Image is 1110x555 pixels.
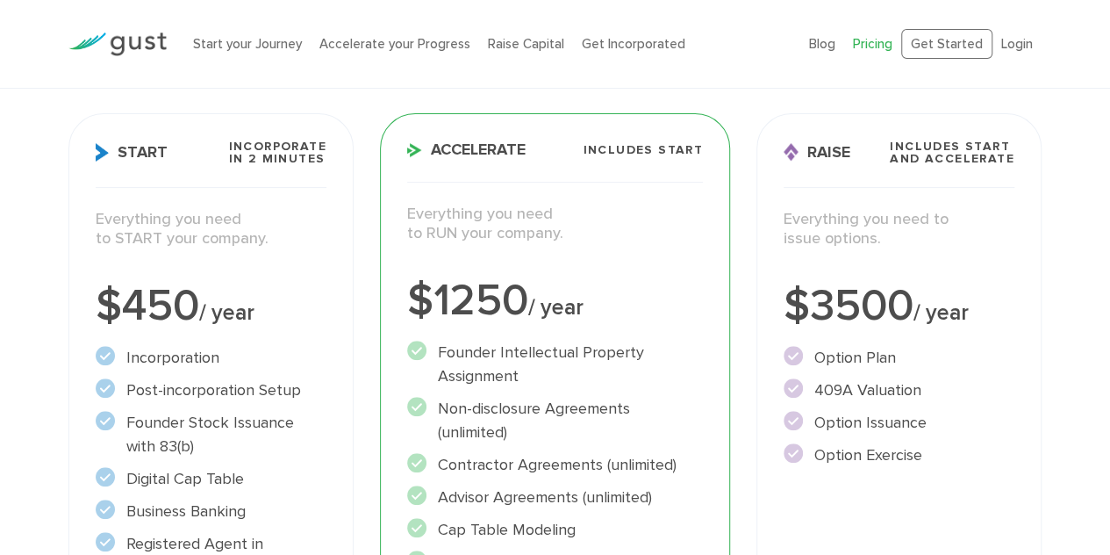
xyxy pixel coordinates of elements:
[583,144,703,156] span: Includes START
[890,141,1014,165] span: Includes START and ACCELERATE
[407,205,703,244] p: Everything you need to RUN your company.
[582,36,685,52] a: Get Incorporated
[96,500,326,523] li: Business Banking
[407,142,526,158] span: Accelerate
[407,453,703,477] li: Contractor Agreements (unlimited)
[784,411,1014,435] li: Option Issuance
[407,397,703,444] li: Non-disclosure Agreements (unlimited)
[96,467,326,491] li: Digital Cap Table
[407,518,703,542] li: Cap Table Modeling
[319,36,470,52] a: Accelerate your Progress
[228,141,326,165] span: Incorporate in 2 Minutes
[1001,36,1033,52] a: Login
[784,285,1014,328] div: $3500
[784,210,1014,249] p: Everything you need to issue options.
[853,36,892,52] a: Pricing
[784,346,1014,370] li: Option Plan
[407,279,703,323] div: $1250
[407,486,703,509] li: Advisor Agreements (unlimited)
[193,36,302,52] a: Start your Journey
[784,143,850,162] span: Raise
[68,32,167,56] img: Gust Logo
[199,299,254,326] span: / year
[784,143,798,162] img: Raise Icon
[784,443,1014,467] li: Option Exercise
[96,346,326,370] li: Incorporation
[407,341,703,388] li: Founder Intellectual Property Assignment
[784,378,1014,402] li: 409A Valuation
[96,285,326,328] div: $450
[488,36,564,52] a: Raise Capital
[901,29,992,60] a: Get Started
[809,36,835,52] a: Blog
[913,299,969,326] span: / year
[96,378,326,402] li: Post-incorporation Setup
[528,294,584,321] span: / year
[96,210,326,249] p: Everything you need to START your company.
[96,411,326,458] li: Founder Stock Issuance with 83(b)
[96,143,168,162] span: Start
[407,143,422,157] img: Accelerate Icon
[96,143,109,162] img: Start Icon X2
